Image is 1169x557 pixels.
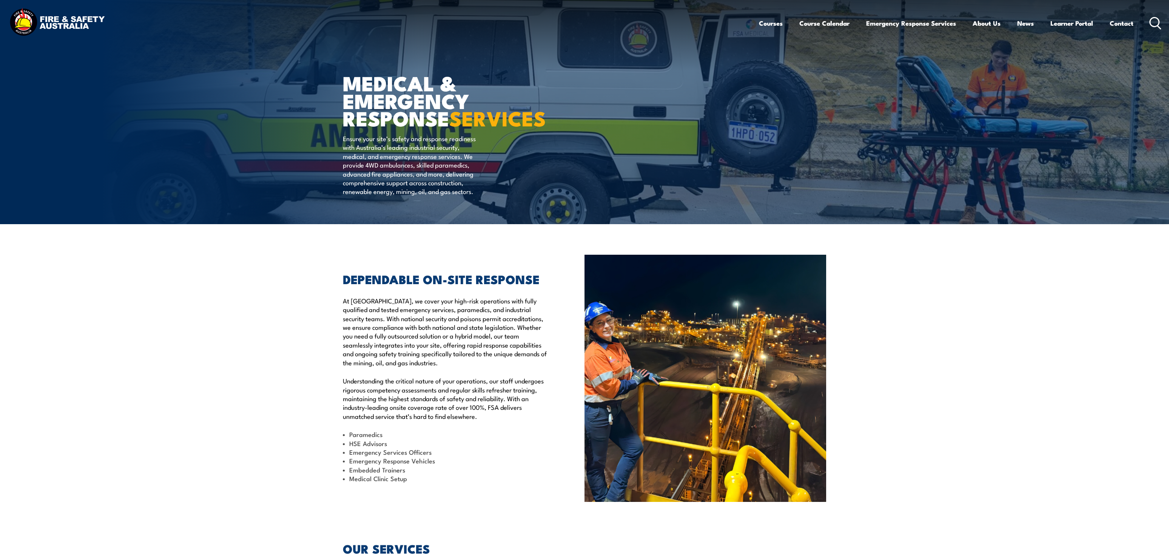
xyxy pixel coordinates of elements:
[343,474,550,483] li: Medical Clinic Setup
[343,456,550,465] li: Emergency Response Vehicles
[343,74,529,127] h1: MEDICAL & EMERGENCY RESPONSE
[343,376,550,420] p: Understanding the critical nature of your operations, our staff undergoes rigorous competency ass...
[449,102,546,133] strong: SERVICES
[343,439,550,448] li: HSE Advisors
[1110,13,1134,33] a: Contact
[343,543,826,554] h2: OUR SERVICES
[343,448,550,456] li: Emergency Services Officers
[343,274,550,284] h2: DEPENDABLE ON-SITE RESPONSE
[343,296,550,367] p: At [GEOGRAPHIC_DATA], we cover your high-risk operations with fully qualified and tested emergenc...
[1017,13,1034,33] a: News
[343,134,481,196] p: Ensure your site’s safety and response readiness with Australia’s leading industrial security, me...
[584,255,826,502] img: ESO On Site
[973,13,1001,33] a: About Us
[1050,13,1093,33] a: Learner Portal
[799,13,850,33] a: Course Calendar
[343,465,550,474] li: Embedded Trainers
[343,430,550,439] li: Paramedics
[866,13,956,33] a: Emergency Response Services
[759,13,783,33] a: Courses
